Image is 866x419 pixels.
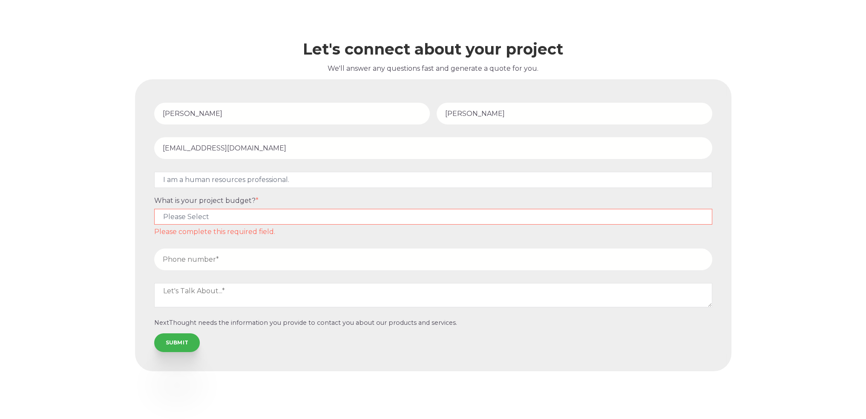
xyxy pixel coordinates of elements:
[154,333,200,352] input: SUBMIT
[437,103,712,124] input: Last Name*
[135,63,731,74] p: We'll answer any questions fast and generate a quote for you.
[154,228,712,236] label: Please complete this required field.
[154,196,256,205] span: What is your project budget?
[154,319,712,327] p: NextThought needs the information you provide to contact you about our products and services.
[154,249,712,270] input: Phone number*
[154,103,430,124] input: First Name*
[154,137,712,159] input: Email Address*
[135,40,731,58] h2: Let's connect about your project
